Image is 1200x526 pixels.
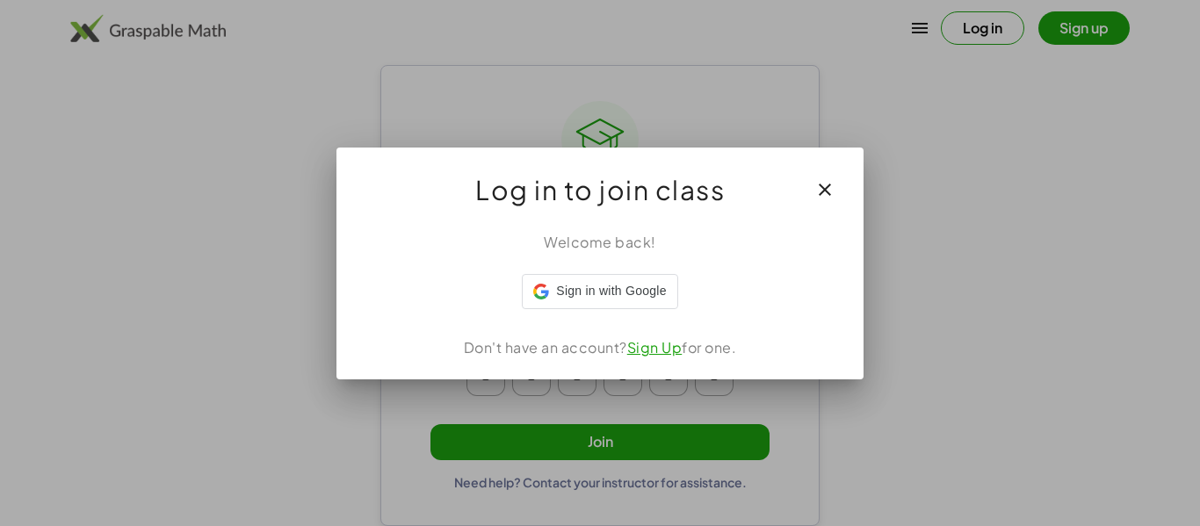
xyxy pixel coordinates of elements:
[358,232,842,253] div: Welcome back!
[627,338,683,357] a: Sign Up
[475,169,725,211] span: Log in to join class
[522,274,677,309] div: Sign in with Google
[358,337,842,358] div: Don't have an account? for one.
[556,282,666,300] span: Sign in with Google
